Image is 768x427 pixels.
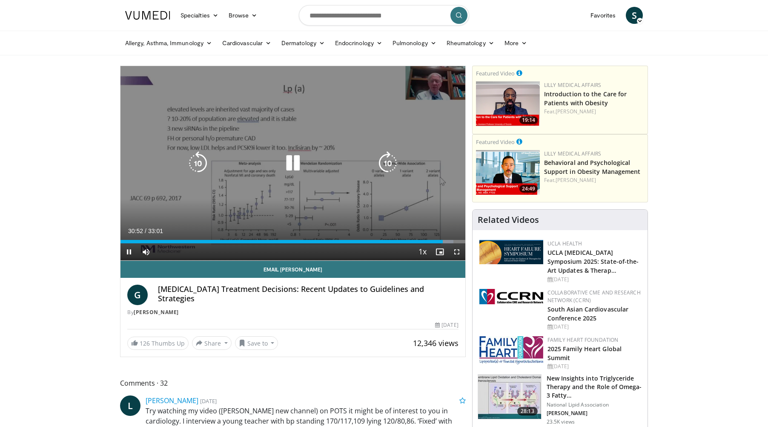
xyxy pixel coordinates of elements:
a: 2025 Family Heart Global Summit [547,345,622,362]
span: 24:49 [519,185,538,193]
p: National Lipid Association [547,401,642,408]
span: 12,346 views [413,338,459,348]
img: a04ee3ba-8487-4636-b0fb-5e8d268f3737.png.150x105_q85_autocrop_double_scale_upscale_version-0.2.png [479,289,543,304]
a: Cardiovascular [217,35,276,52]
a: [PERSON_NAME] [556,176,596,184]
a: 19:14 [476,81,540,126]
img: 0682476d-9aca-4ba2-9755-3b180e8401f5.png.150x105_q85_autocrop_double_scale_upscale_version-0.2.png [479,240,543,264]
span: 30:52 [128,228,143,234]
img: 96363db5-6b1b-407f-974b-715268b29f70.jpeg.150x105_q85_autocrop_double_scale_upscale_version-0.2.jpg [479,336,543,364]
a: L [120,395,140,416]
a: Specialties [175,7,224,24]
a: Pulmonology [387,35,441,52]
a: Behavioral and Psychological Support in Obesity Management [544,159,641,176]
input: Search topics, interventions [299,5,469,26]
a: G [127,285,148,305]
div: [DATE] [435,321,458,329]
div: Feat. [544,176,644,184]
a: More [499,35,532,52]
a: Favorites [585,7,621,24]
a: UCLA Health [547,240,582,247]
small: Featured Video [476,138,515,146]
p: [PERSON_NAME] [547,410,642,417]
div: [DATE] [547,363,641,370]
a: Family Heart Foundation [547,336,619,343]
button: Share [192,336,232,350]
img: 45ea033d-f728-4586-a1ce-38957b05c09e.150x105_q85_crop-smart_upscale.jpg [478,375,541,419]
div: [DATE] [547,276,641,283]
img: acc2e291-ced4-4dd5-b17b-d06994da28f3.png.150x105_q85_crop-smart_upscale.png [476,81,540,126]
button: Mute [138,243,155,260]
a: Lilly Medical Affairs [544,81,602,89]
span: Comments 32 [120,378,466,389]
a: UCLA [MEDICAL_DATA] Symposium 2025: State-of-the-Art Updates & Therap… [547,248,639,274]
img: VuMedi Logo [125,11,170,20]
button: Pause [120,243,138,260]
a: Dermatology [276,35,330,52]
button: Enable picture-in-picture mode [431,243,448,260]
small: Featured Video [476,69,515,77]
a: Endocrinology [330,35,387,52]
a: [PERSON_NAME] [556,108,596,115]
a: Email [PERSON_NAME] [120,261,465,278]
a: [PERSON_NAME] [134,309,179,316]
div: Progress Bar [120,240,465,243]
a: 126 Thumbs Up [127,337,189,350]
a: [PERSON_NAME] [146,396,198,405]
img: ba3304f6-7838-4e41-9c0f-2e31ebde6754.png.150x105_q85_crop-smart_upscale.png [476,150,540,195]
a: Rheumatology [441,35,499,52]
a: S [626,7,643,24]
p: 23.5K views [547,418,575,425]
div: Feat. [544,108,644,115]
button: Save to [235,336,278,350]
a: Lilly Medical Affairs [544,150,602,157]
button: Fullscreen [448,243,465,260]
h4: Related Videos [478,215,539,225]
h4: [MEDICAL_DATA] Treatment Decisions: Recent Updates to Guidelines and Strategies [158,285,459,303]
video-js: Video Player [120,66,465,261]
h3: New Insights into Triglyceride Therapy and the Role of Omega-3 Fatty… [547,374,642,400]
span: 28:13 [517,407,538,415]
a: Browse [224,7,263,24]
span: 33:01 [148,228,163,234]
span: / [145,228,146,234]
button: Playback Rate [414,243,431,260]
a: 24:49 [476,150,540,195]
small: [DATE] [200,397,217,405]
span: 19:14 [519,116,538,124]
span: 126 [140,339,150,347]
a: Collaborative CME and Research Network (CCRN) [547,289,641,304]
div: [DATE] [547,323,641,331]
a: 28:13 New Insights into Triglyceride Therapy and the Role of Omega-3 Fatty… National Lipid Associ... [478,374,642,425]
div: By [127,309,459,316]
a: Allergy, Asthma, Immunology [120,35,217,52]
a: South Asian Cardiovascular Conference 2025 [547,305,629,322]
a: Introduction to the Care for Patients with Obesity [544,90,627,107]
